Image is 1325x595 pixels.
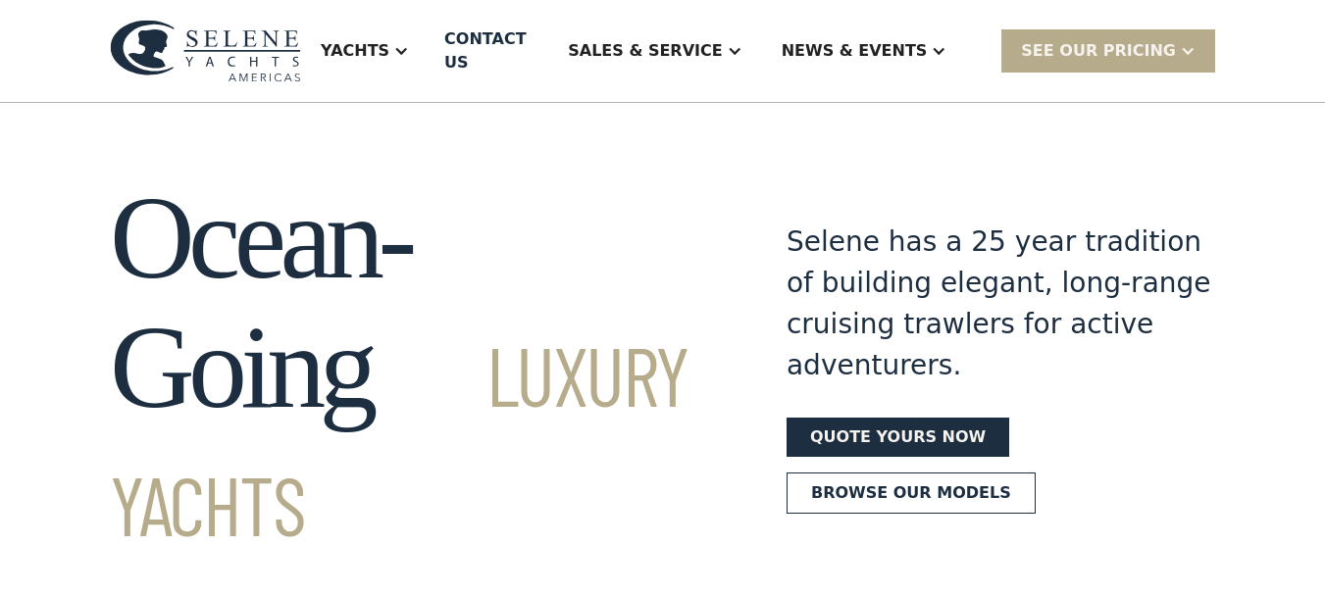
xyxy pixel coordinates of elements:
img: logo [110,20,301,82]
div: Contact US [444,27,533,74]
div: Sales & Service [548,12,761,90]
a: Browse our models [787,472,1036,514]
h1: Ocean-Going [110,174,716,562]
span: Luxury Yachts [110,324,688,553]
a: Quote yours now [787,418,1009,457]
div: SEE Our Pricing [1001,29,1215,72]
div: Selene has a 25 year tradition of building elegant, long-range cruising trawlers for active adven... [787,222,1215,386]
div: Yachts [301,12,429,90]
div: Yachts [321,39,389,63]
div: Sales & Service [568,39,722,63]
div: News & EVENTS [782,39,928,63]
div: SEE Our Pricing [1021,39,1176,63]
div: News & EVENTS [762,12,967,90]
